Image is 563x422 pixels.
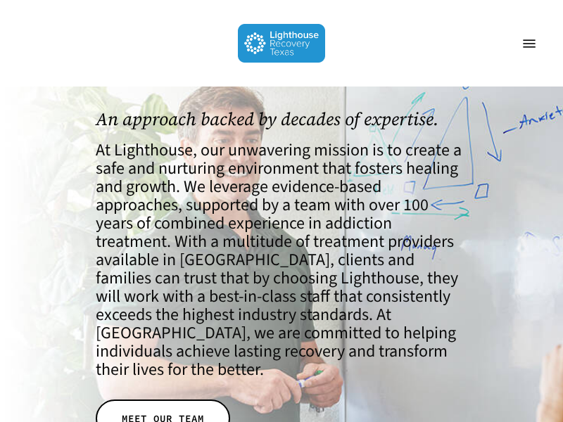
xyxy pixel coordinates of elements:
img: Lighthouse Recovery Texas [238,24,326,63]
h4: At Lighthouse, our unwavering mission is to create a safe and nurturing environment that fosters ... [96,141,467,379]
h1: An approach backed by decades of expertise. [96,109,467,129]
a: Navigation Menu [515,37,543,51]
